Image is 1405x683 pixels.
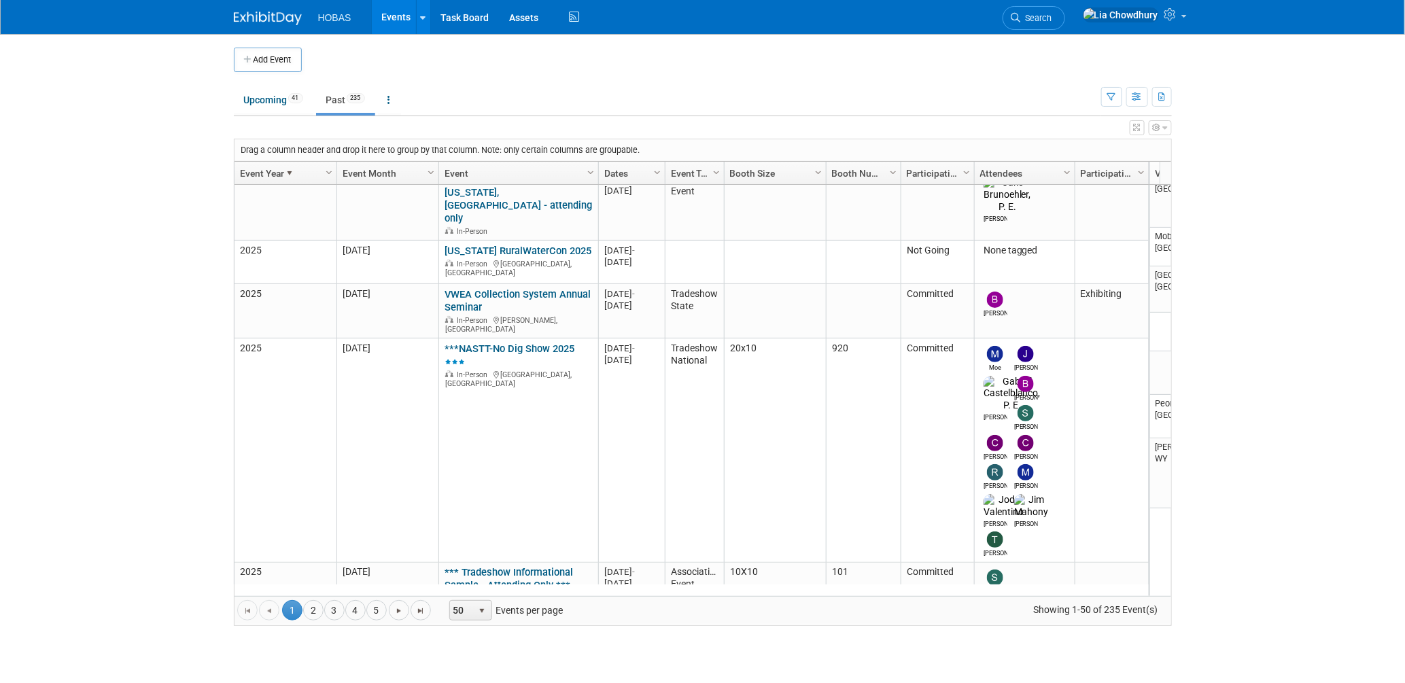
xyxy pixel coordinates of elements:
[445,368,592,389] div: [GEOGRAPHIC_DATA], [GEOGRAPHIC_DATA]
[235,139,1171,161] div: Drag a column header and drop it here to group by that column. Note: only certain columns are gro...
[604,256,659,268] div: [DATE]
[347,93,365,103] span: 235
[984,308,1007,318] div: Bryant Welch
[711,167,722,178] span: Column Settings
[445,566,573,591] a: *** Tradeshow Informational Sample - Attending Only ***
[235,563,336,630] td: 2025
[1062,167,1073,178] span: Column Settings
[980,245,1069,257] div: None tagged
[415,606,426,616] span: Go to the last page
[604,245,659,256] div: [DATE]
[671,162,715,185] a: Event Type (Tradeshow National, Regional, State, Sponsorship, Assoc Event)
[235,338,336,562] td: 2025
[1083,7,1159,22] img: Lia Chowdhury
[604,578,659,589] div: [DATE]
[826,338,901,562] td: 920
[984,177,1031,213] img: Jake Brunoehler, P. E.
[234,87,313,113] a: Upcoming41
[445,288,591,313] a: VWEA Collection System Annual Seminar
[961,167,972,178] span: Column Settings
[336,284,438,338] td: [DATE]
[445,227,453,234] img: In-Person Event
[411,600,431,620] a: Go to the last page
[604,300,659,311] div: [DATE]
[980,162,1066,185] a: Attendees
[476,606,487,616] span: select
[445,314,592,334] div: [PERSON_NAME], [GEOGRAPHIC_DATA]
[1014,519,1038,529] div: Jim Mahony
[303,600,324,620] a: 2
[987,464,1003,480] img: Rene Garcia
[457,370,491,379] span: In-Person
[901,284,974,338] td: Committed
[336,563,438,630] td: [DATE]
[1075,284,1149,338] td: Exhibiting
[987,435,1003,451] img: Christopher Shirazy
[324,167,334,178] span: Column Settings
[1136,167,1147,178] span: Column Settings
[632,289,635,299] span: -
[1156,162,1202,185] a: Venue Location
[240,162,328,185] a: Event Year
[1021,600,1170,619] span: Showing 1-50 of 235 Event(s)
[234,48,302,72] button: Add Event
[886,162,901,182] a: Column Settings
[445,173,592,224] a: ASCE Legislative Fly-in - [US_STATE], [GEOGRAPHIC_DATA] - attending only
[604,162,656,185] a: Dates
[1060,162,1075,182] a: Column Settings
[959,162,974,182] a: Column Settings
[724,338,826,562] td: 20x10
[901,338,974,562] td: Committed
[457,227,491,236] span: In-Person
[987,346,1003,362] img: Moe Tamizifar
[984,412,1007,422] div: Gabriel Castelblanco, P. E.
[445,343,574,368] a: ***NASTT-No Dig Show 2025
[585,167,596,178] span: Column Settings
[445,245,591,257] a: [US_STATE] RuralWaterCon 2025
[259,600,279,620] a: Go to the previous page
[604,343,659,354] div: [DATE]
[665,338,724,562] td: Tradeshow National
[242,606,253,616] span: Go to the first page
[1014,451,1038,461] div: Cole Grinnell
[665,284,724,338] td: Tradeshow State
[394,606,404,616] span: Go to the next page
[1018,376,1034,392] img: Bijan Khamanian
[235,284,336,338] td: 2025
[987,570,1003,586] img: Sam Juliano
[604,354,659,366] div: [DATE]
[235,241,336,284] td: 2025
[324,600,345,620] a: 3
[237,600,258,620] a: Go to the first page
[318,12,351,23] span: HOBAS
[1003,6,1065,30] a: Search
[984,376,1041,413] img: Gabriel Castelblanco, P. E.
[445,162,589,185] a: Event
[336,170,438,241] td: [DATE]
[811,162,826,182] a: Column Settings
[282,600,302,620] span: 1
[322,162,336,182] a: Column Settings
[1021,13,1052,23] span: Search
[984,451,1007,461] div: Christopher Shirazy
[724,563,826,630] td: 10X10
[632,245,635,256] span: -
[984,494,1024,519] img: Jody Valentino
[336,241,438,284] td: [DATE]
[445,260,453,266] img: In-Person Event
[652,167,663,178] span: Column Settings
[604,566,659,578] div: [DATE]
[984,213,1007,224] div: Jake Brunoehler, P. E.
[445,316,453,323] img: In-Person Event
[445,258,592,278] div: [GEOGRAPHIC_DATA], [GEOGRAPHIC_DATA]
[1134,162,1149,182] a: Column Settings
[813,167,824,178] span: Column Settings
[604,185,659,196] div: [DATE]
[984,548,1007,558] div: Tom Furie
[423,162,438,182] a: Column Settings
[336,338,438,562] td: [DATE]
[288,93,303,103] span: 41
[826,563,901,630] td: 101
[901,170,974,241] td: Committed
[445,370,453,377] img: In-Person Event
